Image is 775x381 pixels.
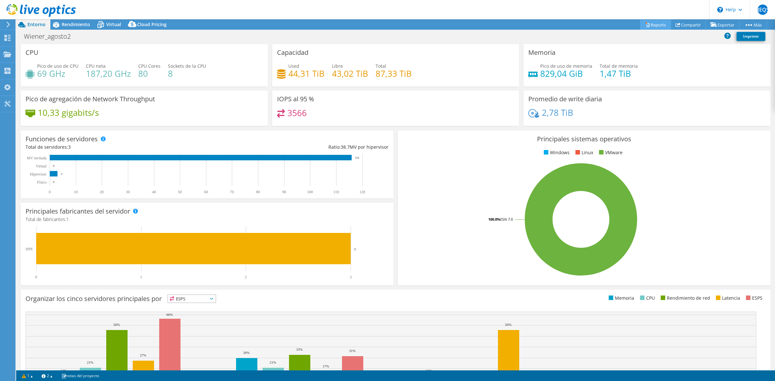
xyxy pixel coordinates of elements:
span: Cloud Pricing [137,21,167,27]
a: Exportar [706,20,739,30]
h3: Capacidad [277,49,308,56]
text: 13% [60,369,67,373]
text: 3 [354,247,356,251]
li: VMware [597,149,623,156]
text: 2 [245,275,247,279]
text: 0 [53,180,55,184]
text: 110 [333,190,339,194]
text: Virtual [36,164,47,168]
text: 80 [256,190,260,194]
li: CPU [638,295,655,302]
text: 3 [350,275,352,279]
text: 70 [230,190,234,194]
h3: Principales sistemas operativos [403,135,766,143]
span: CPU neta [86,63,106,69]
h3: CPU [26,49,38,56]
text: 1 [140,275,142,279]
h4: 3566 [287,109,307,116]
text: 60 [204,190,208,194]
text: HPE [26,247,33,251]
h4: 10,33 gigabits/s [38,109,99,116]
h4: 1,47 TiB [600,70,638,77]
text: 10 [74,190,78,194]
text: 30% [243,351,250,355]
text: 56% [505,323,512,326]
h4: 87,33 TiB [376,70,412,77]
text: Hipervisor [30,172,46,176]
h3: IOPS al 95 % [277,95,314,103]
a: Imprimir [737,32,765,41]
a: Reports [640,20,671,30]
span: Sockets de la CPU [168,63,206,69]
text: 100 [307,190,313,194]
text: 27% [140,353,146,357]
h4: 8 [168,70,206,77]
h4: 69 GHz [37,70,78,77]
text: 33% [296,347,303,351]
span: Pico de uso de memoria [540,63,592,69]
text: 21% [87,360,93,364]
h1: Wiener_agosto2 [21,33,81,40]
span: 1 [66,216,69,222]
div: Ratio: MV por hipervisor [207,144,388,151]
text: 3 [61,172,62,175]
text: 0 [53,164,55,167]
h4: 829,04 GiB [540,70,592,77]
text: 21% [270,360,276,364]
tspan: 100.0% [488,217,500,222]
h4: 187,20 GHz [86,70,131,77]
a: Compartir [671,20,706,30]
text: 0 [49,190,51,194]
h3: Promedio de write diaria [528,95,602,103]
text: 40 [152,190,156,194]
text: 0 [35,275,37,279]
tspan: ESXi 7.0 [500,217,513,222]
h4: 2,78 TiB [542,109,573,116]
li: Linux [574,149,593,156]
span: ESPS [168,295,216,303]
h4: Total de fabricantes: [26,216,388,223]
a: 2 [37,372,57,380]
span: Libre [332,63,343,69]
span: Used [288,63,299,69]
h3: Memoria [528,49,555,56]
span: Rendimiento [62,21,90,27]
li: ESPS [744,295,762,302]
text: 13% [426,369,432,373]
text: 50 [178,190,182,194]
li: Windows [542,149,570,156]
span: 38.7 [341,144,350,150]
span: Total de memoria [600,63,638,69]
span: Pico de uso de CPU [37,63,78,69]
li: Latencia [714,295,740,302]
h4: 44,31 TiB [288,70,325,77]
h3: Principales fabricantes del servidor [26,208,130,215]
h4: 43,02 TiB [332,70,368,77]
span: CPU Cores [138,63,160,69]
text: 31% [349,349,356,353]
span: 3 [68,144,71,150]
text: 66% [166,313,173,316]
h3: Pico de agregación de Network Throughput [26,95,155,103]
text: 120 [359,190,365,194]
text: 17% [323,364,329,368]
tspan: Físico [37,180,46,185]
h4: 80 [138,70,160,77]
span: REQS [758,5,768,15]
a: notas del proyecto [57,372,104,380]
text: 20 [100,190,104,194]
span: Entorno [27,21,46,27]
span: Virtual [106,21,121,27]
h3: Funciones de servidores [26,135,98,143]
li: Memoria [607,295,634,302]
div: Total de servidores: [26,144,207,151]
text: 116 [355,156,359,159]
svg: \n [717,7,723,13]
text: 56% [113,323,120,326]
li: Rendimiento de red [659,295,710,302]
text: 90 [282,190,286,194]
a: Más [739,20,767,30]
span: Total [376,63,386,69]
text: 12% [479,370,485,374]
text: 30 [126,190,130,194]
